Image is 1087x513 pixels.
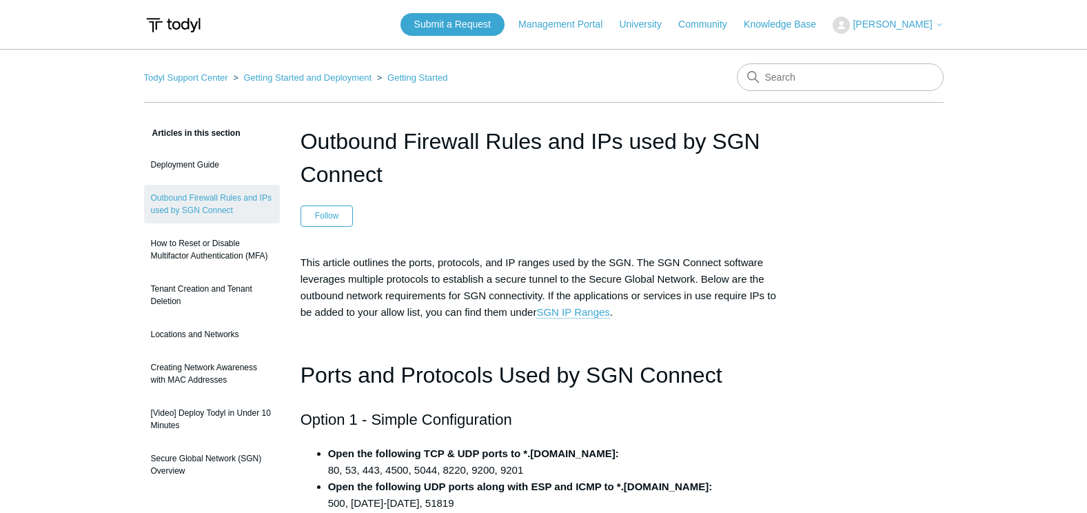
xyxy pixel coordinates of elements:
a: Getting Started and Deployment [243,72,372,83]
input: Search [737,63,944,91]
button: Follow Article [301,205,354,226]
li: Getting Started and Deployment [230,72,374,83]
a: Creating Network Awareness with MAC Addresses [144,354,280,393]
span: Articles in this section [144,128,241,138]
a: [Video] Deploy Todyl in Under 10 Minutes [144,400,280,439]
h2: Option 1 - Simple Configuration [301,408,787,432]
h1: Ports and Protocols Used by SGN Connect [301,358,787,393]
a: Getting Started [387,72,447,83]
li: 500, [DATE]-[DATE], 51819 [328,479,787,512]
a: Outbound Firewall Rules and IPs used by SGN Connect [144,185,280,223]
span: [PERSON_NAME] [853,19,932,30]
a: Submit a Request [400,13,505,36]
button: [PERSON_NAME] [833,17,943,34]
a: Locations and Networks [144,321,280,348]
a: Todyl Support Center [144,72,228,83]
strong: Open the following UDP ports along with ESP and ICMP to *.[DOMAIN_NAME]: [328,481,713,492]
a: University [619,17,675,32]
img: Todyl Support Center Help Center home page [144,12,203,38]
a: How to Reset or Disable Multifactor Authentication (MFA) [144,230,280,269]
li: 80, 53, 443, 4500, 5044, 8220, 9200, 9201 [328,445,787,479]
li: Getting Started [374,72,448,83]
li: Todyl Support Center [144,72,231,83]
strong: Open the following TCP & UDP ports to *.[DOMAIN_NAME]: [328,447,619,459]
a: Management Portal [518,17,616,32]
a: Tenant Creation and Tenant Deletion [144,276,280,314]
h1: Outbound Firewall Rules and IPs used by SGN Connect [301,125,787,191]
a: SGN IP Ranges [536,306,609,319]
a: Community [678,17,741,32]
a: Deployment Guide [144,152,280,178]
a: Secure Global Network (SGN) Overview [144,445,280,484]
a: Knowledge Base [744,17,830,32]
span: This article outlines the ports, protocols, and IP ranges used by the SGN. The SGN Connect softwa... [301,256,776,319]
